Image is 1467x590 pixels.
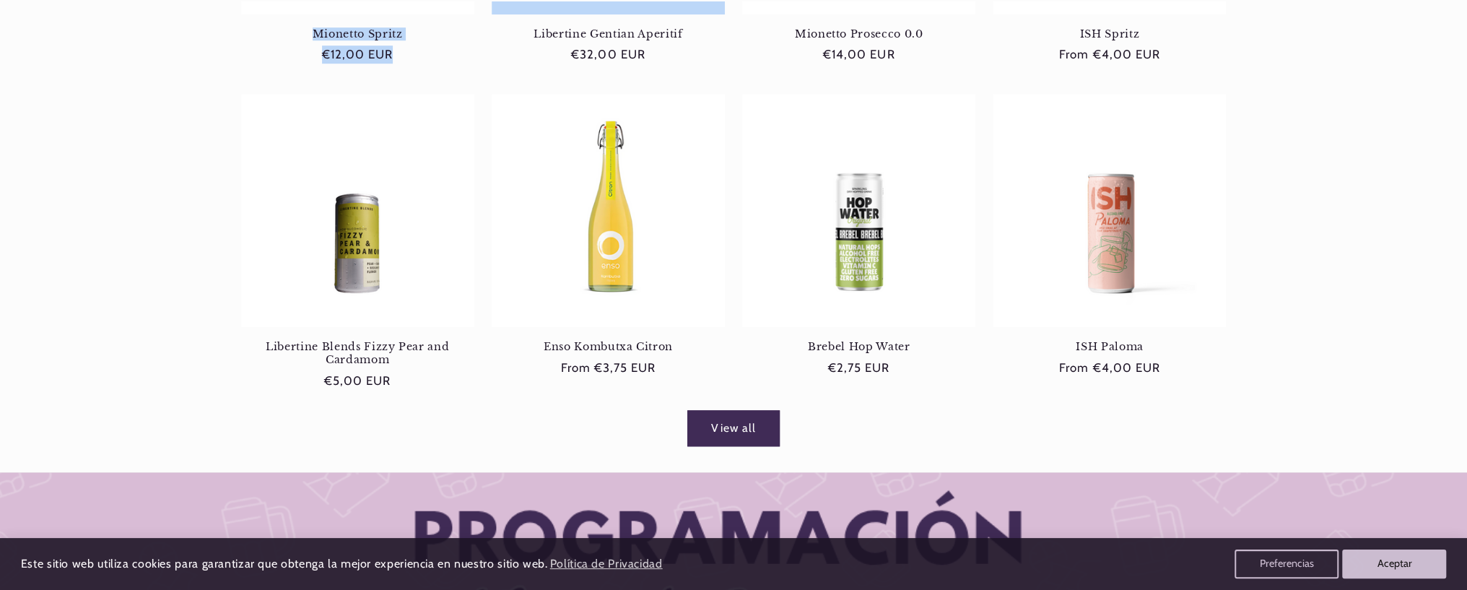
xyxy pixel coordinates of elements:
a: ISH Spritz [993,27,1226,40]
a: View all products in the Festas de Gracias collection [687,410,780,446]
span: Este sitio web utiliza cookies para garantizar que obtenga la mejor experiencia en nuestro sitio ... [21,557,548,571]
a: Brebel Hop Water [742,340,975,353]
a: Libertine Gentian Aperitif [492,27,725,40]
button: Preferencias [1235,550,1338,578]
a: Mionetto Spritz [241,27,474,40]
a: ISH Paloma [993,340,1226,353]
a: Mionetto Prosecco 0.0 [742,27,975,40]
button: Aceptar [1342,550,1446,578]
a: Enso Kombutxa Citron [492,340,725,353]
a: Libertine Blends Fizzy Pear and Cardamom [241,340,474,367]
a: Política de Privacidad (opens in a new tab) [547,552,664,577]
